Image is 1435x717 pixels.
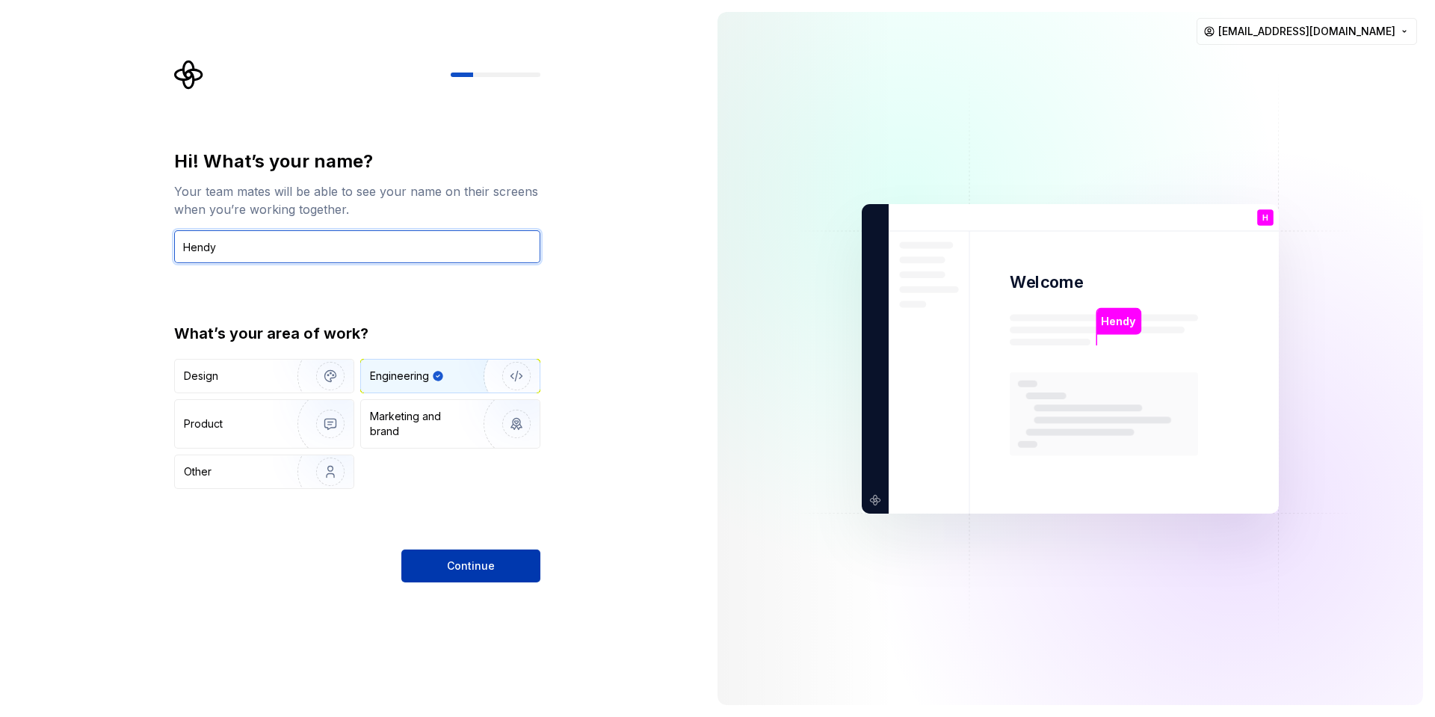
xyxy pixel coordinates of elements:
[370,369,429,384] div: Engineering
[184,464,212,479] div: Other
[447,558,495,573] span: Continue
[174,230,540,263] input: Han Solo
[174,150,540,173] div: Hi! What’s your name?
[401,550,540,582] button: Continue
[174,60,204,90] svg: Supernova Logo
[1010,271,1083,293] p: Welcome
[370,409,471,439] div: Marketing and brand
[184,416,223,431] div: Product
[1197,18,1417,45] button: [EMAIL_ADDRESS][DOMAIN_NAME]
[1262,213,1268,221] p: H
[1218,24,1395,39] span: [EMAIL_ADDRESS][DOMAIN_NAME]
[1101,313,1136,329] p: Hendy
[174,323,540,344] div: What’s your area of work?
[184,369,218,384] div: Design
[174,182,540,218] div: Your team mates will be able to see your name on their screens when you’re working together.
